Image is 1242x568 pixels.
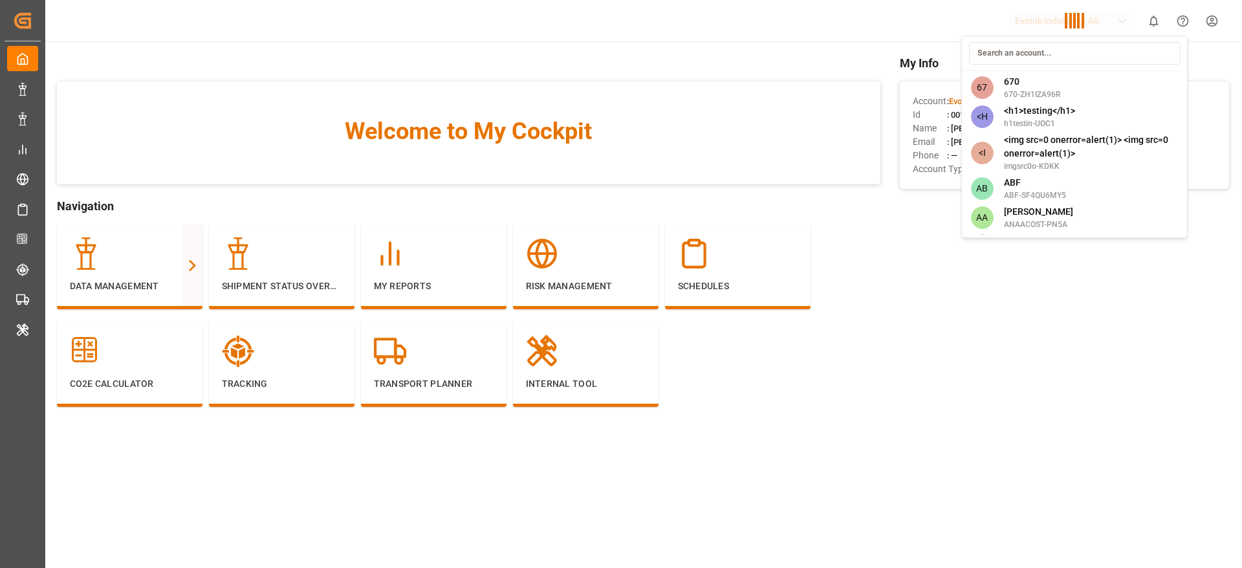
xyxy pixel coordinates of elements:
[83,114,855,149] span: Welcome to My Cockpit
[913,94,947,108] span: Account
[947,96,1026,106] span: :
[913,162,968,176] span: Account Type
[678,279,798,293] p: Schedules
[222,377,342,391] p: Tracking
[947,110,1032,120] span: : 0011t000013eqN2AAI
[900,54,1229,72] span: My Info
[70,377,190,391] p: CO2e Calculator
[947,137,1149,147] span: : [PERSON_NAME][EMAIL_ADDRESS][DOMAIN_NAME]
[374,279,494,293] p: My Reports
[1139,6,1168,36] button: show 0 new notifications
[969,42,1181,65] input: Search an account...
[222,279,342,293] p: Shipment Status Overview
[1168,6,1197,36] button: Help Center
[70,279,190,293] p: Data Management
[374,377,494,391] p: Transport Planner
[57,197,880,215] span: Navigation
[526,377,646,391] p: Internal Tool
[913,149,947,162] span: Phone
[913,135,947,149] span: Email
[949,96,1026,106] span: Evonik Industries AG
[947,151,957,160] span: : —
[947,124,1015,133] span: : [PERSON_NAME]
[526,279,646,293] p: Risk Management
[913,122,947,135] span: Name
[913,108,947,122] span: Id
